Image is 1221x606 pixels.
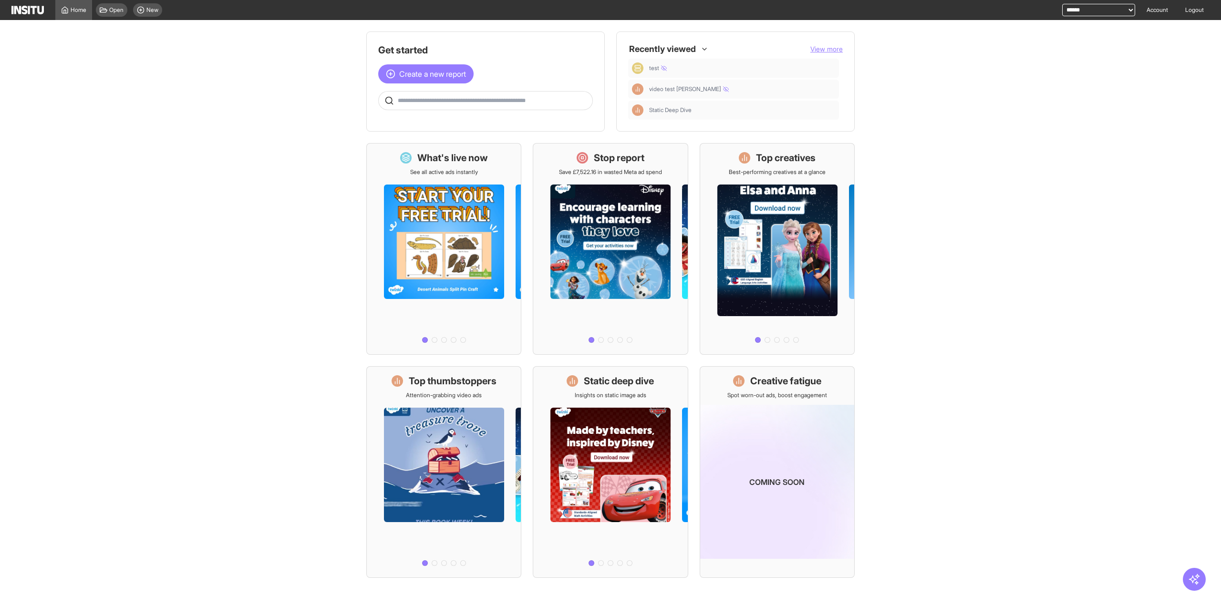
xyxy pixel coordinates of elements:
[700,143,855,355] a: Top creativesBest-performing creatives at a glance
[575,391,646,399] p: Insights on static image ads
[584,374,654,388] h1: Static deep dive
[756,151,816,164] h1: Top creatives
[417,151,488,164] h1: What's live now
[378,64,474,83] button: Create a new report
[649,64,835,72] span: test
[11,6,44,14] img: Logo
[71,6,86,14] span: Home
[533,143,688,355] a: Stop reportSave £7,522.16 in wasted Meta ad spend
[649,85,835,93] span: video test dan
[594,151,644,164] h1: Stop report
[632,104,643,116] div: Insights
[810,44,843,54] button: View more
[146,6,158,14] span: New
[409,374,497,388] h1: Top thumbstoppers
[533,366,688,578] a: Static deep diveInsights on static image ads
[410,168,478,176] p: See all active ads instantly
[649,106,835,114] span: Static Deep Dive
[632,62,643,74] div: Comparison
[378,43,593,57] h1: Get started
[649,64,667,72] span: test
[559,168,662,176] p: Save £7,522.16 in wasted Meta ad spend
[366,366,521,578] a: Top thumbstoppersAttention-grabbing video ads
[109,6,124,14] span: Open
[649,85,729,93] span: video test [PERSON_NAME]
[406,391,482,399] p: Attention-grabbing video ads
[729,168,826,176] p: Best-performing creatives at a glance
[649,106,692,114] span: Static Deep Dive
[366,143,521,355] a: What's live nowSee all active ads instantly
[399,68,466,80] span: Create a new report
[632,83,643,95] div: Insights
[810,45,843,53] span: View more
